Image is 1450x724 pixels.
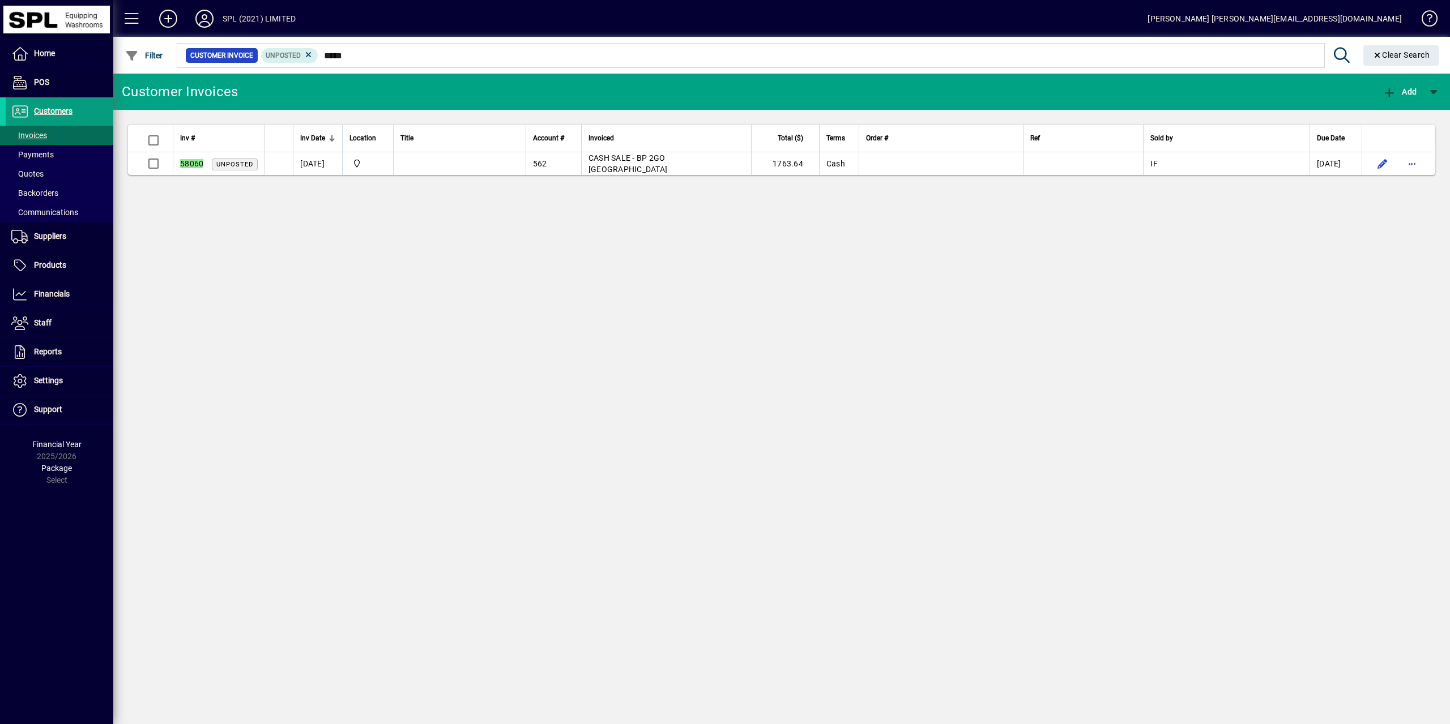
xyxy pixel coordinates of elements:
a: Products [6,251,113,280]
span: Inv # [180,132,195,144]
div: Customer Invoices [122,83,238,101]
button: Filter [122,45,166,66]
span: Terms [826,132,845,144]
button: Add [150,8,186,29]
a: Communications [6,203,113,222]
td: [DATE] [293,152,342,175]
a: Financials [6,280,113,309]
button: Edit [1374,155,1392,173]
button: Add [1380,82,1419,102]
span: Add [1383,87,1417,96]
span: Cash [826,159,845,168]
a: Backorders [6,183,113,203]
span: Financials [34,289,70,298]
button: Profile [186,8,223,29]
span: Quotes [11,169,44,178]
span: Reports [34,347,62,356]
div: Sold by [1150,132,1303,144]
span: Invoiced [588,132,614,144]
div: Inv Date [300,132,335,144]
span: POS [34,78,49,87]
div: Ref [1030,132,1136,144]
div: [PERSON_NAME] [PERSON_NAME][EMAIL_ADDRESS][DOMAIN_NAME] [1148,10,1402,28]
span: IF [1150,159,1158,168]
span: Order # [866,132,888,144]
span: Customers [34,106,72,115]
a: Reports [6,338,113,366]
a: Suppliers [6,222,113,251]
span: 562 [533,159,547,168]
span: Backorders [11,189,58,198]
span: Support [34,405,62,414]
span: Home [34,49,55,58]
span: Unposted [216,161,253,168]
div: Order # [866,132,1016,144]
span: Clear Search [1372,50,1430,59]
a: Support [6,396,113,424]
div: Location [349,132,386,144]
div: Account # [533,132,574,144]
div: Invoiced [588,132,744,144]
span: Due Date [1317,132,1345,144]
span: Account # [533,132,564,144]
a: Invoices [6,126,113,145]
span: Payments [11,150,54,159]
span: Package [41,464,72,473]
span: Filter [125,51,163,60]
span: Financial Year [32,440,82,449]
mat-chip: Customer Invoice Status: Unposted [261,48,318,63]
span: CASH SALE - BP 2GO [GEOGRAPHIC_DATA] [588,153,667,174]
a: Knowledge Base [1413,2,1436,39]
span: Ref [1030,132,1040,144]
span: Sold by [1150,132,1173,144]
span: Communications [11,208,78,217]
span: Total ($) [778,132,803,144]
td: [DATE] [1310,152,1362,175]
div: SPL (2021) LIMITED [223,10,296,28]
em: 58060 [180,159,203,168]
div: Due Date [1317,132,1355,144]
span: Inv Date [300,132,325,144]
span: Products [34,260,66,269]
div: Inv # [180,132,258,144]
a: Staff [6,309,113,337]
span: Title [400,132,413,144]
div: Total ($) [758,132,813,144]
span: Settings [34,376,63,385]
div: Title [400,132,519,144]
span: SPL (2021) Limited [349,157,386,170]
a: Quotes [6,164,113,183]
a: POS [6,68,113,97]
span: Staff [34,318,52,327]
a: Settings [6,367,113,395]
span: Location [349,132,376,144]
a: Payments [6,145,113,164]
a: Home [6,40,113,68]
button: Clear [1363,45,1439,66]
span: Customer Invoice [190,50,253,61]
span: Invoices [11,131,47,140]
span: Unposted [266,52,301,59]
span: Suppliers [34,232,66,241]
button: More options [1403,155,1421,173]
td: 1763.64 [751,152,819,175]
